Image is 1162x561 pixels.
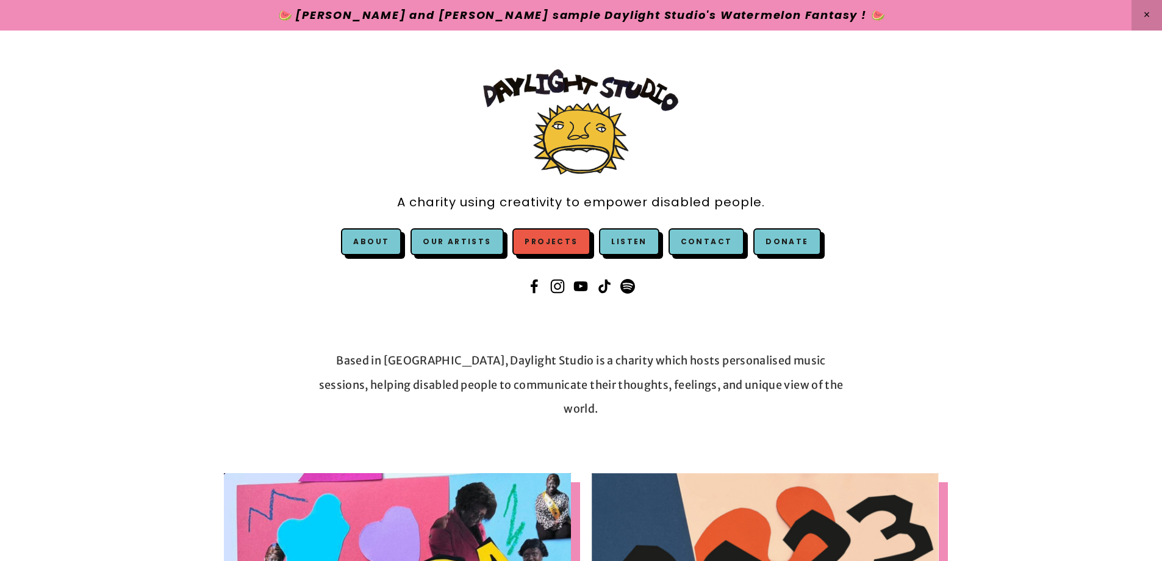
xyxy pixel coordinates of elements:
[353,236,389,247] a: About
[411,228,503,255] a: Our Artists
[512,228,590,255] a: Projects
[315,349,847,421] p: Based in [GEOGRAPHIC_DATA], Daylight Studio is a charity which hosts personalised music sessions,...
[483,69,678,175] img: Daylight Studio
[397,189,765,216] a: A charity using creativity to empower disabled people.
[611,236,647,247] a: Listen
[669,228,745,255] a: Contact
[753,228,820,255] a: Donate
